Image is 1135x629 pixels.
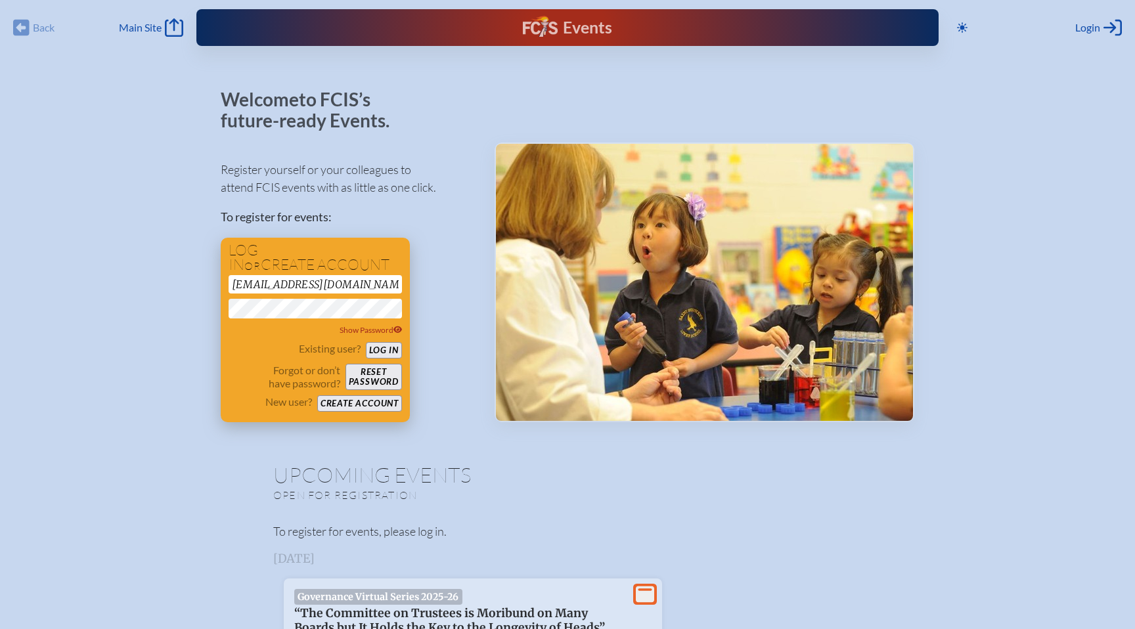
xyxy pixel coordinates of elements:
button: Resetpassword [345,364,402,390]
span: Login [1075,21,1100,34]
span: Show Password [340,325,403,335]
button: Create account [317,395,402,412]
p: New user? [265,395,312,408]
span: Governance Virtual Series 2025-26 [294,589,462,605]
button: Log in [366,342,402,358]
div: FCIS Events — Future ready [403,16,732,39]
img: Events [496,144,913,421]
p: Existing user? [299,342,361,355]
p: To register for events: [221,208,474,226]
input: Email [229,275,402,293]
h3: [DATE] [273,552,862,565]
p: Register yourself or your colleagues to attend FCIS events with as little as one click. [221,161,474,196]
p: Open for registration [273,488,620,502]
a: Main Site [119,18,183,37]
p: To register for events, please log in. [273,523,862,540]
h1: Log in create account [229,243,402,272]
h1: Upcoming Events [273,464,862,485]
p: Forgot or don’t have password? [229,364,340,390]
span: or [244,259,261,272]
span: Main Site [119,21,162,34]
p: Welcome to FCIS’s future-ready Events. [221,89,405,131]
